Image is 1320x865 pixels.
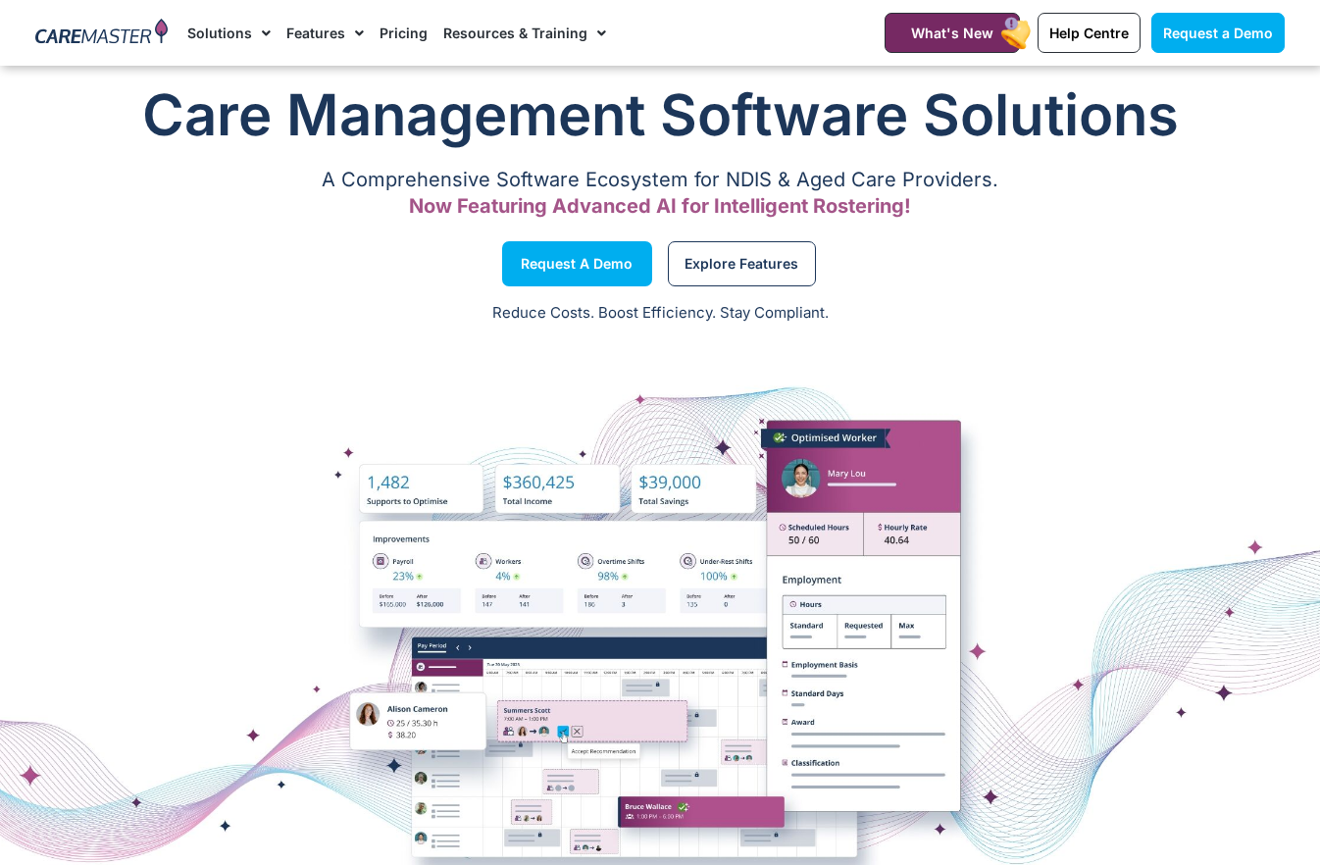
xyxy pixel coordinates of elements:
[1163,25,1273,41] span: Request a Demo
[521,259,633,269] span: Request a Demo
[668,241,816,286] a: Explore Features
[1038,13,1141,53] a: Help Centre
[885,13,1020,53] a: What's New
[1151,13,1285,53] a: Request a Demo
[685,259,798,269] span: Explore Features
[35,174,1285,186] p: A Comprehensive Software Ecosystem for NDIS & Aged Care Providers.
[35,19,168,48] img: CareMaster Logo
[502,241,652,286] a: Request a Demo
[35,76,1285,154] h1: Care Management Software Solutions
[409,194,911,218] span: Now Featuring Advanced AI for Intelligent Rostering!
[1049,25,1129,41] span: Help Centre
[12,302,1308,325] p: Reduce Costs. Boost Efficiency. Stay Compliant.
[911,25,993,41] span: What's New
